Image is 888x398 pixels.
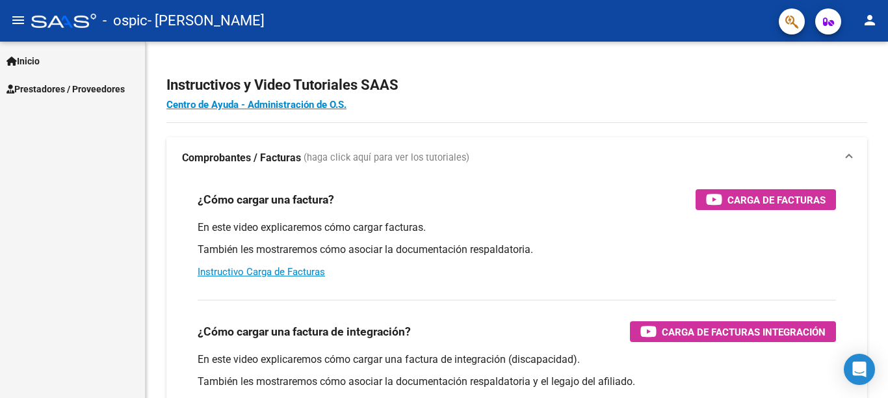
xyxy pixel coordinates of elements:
a: Centro de Ayuda - Administración de O.S. [166,99,346,111]
span: Carga de Facturas [727,192,826,208]
h3: ¿Cómo cargar una factura? [198,191,334,209]
h2: Instructivos y Video Tutoriales SAAS [166,73,867,98]
span: Prestadores / Proveedores [7,82,125,96]
span: Carga de Facturas Integración [662,324,826,340]
p: También les mostraremos cómo asociar la documentación respaldatoria. [198,243,836,257]
p: En este video explicaremos cómo cargar facturas. [198,220,836,235]
mat-icon: menu [10,12,26,28]
span: Inicio [7,54,40,68]
span: - ospic [103,7,148,35]
span: - [PERSON_NAME] [148,7,265,35]
button: Carga de Facturas Integración [630,321,836,342]
mat-expansion-panel-header: Comprobantes / Facturas (haga click aquí para ver los tutoriales) [166,137,867,179]
div: Open Intercom Messenger [844,354,875,385]
a: Instructivo Carga de Facturas [198,266,325,278]
h3: ¿Cómo cargar una factura de integración? [198,323,411,341]
p: También les mostraremos cómo asociar la documentación respaldatoria y el legajo del afiliado. [198,375,836,389]
strong: Comprobantes / Facturas [182,151,301,165]
mat-icon: person [862,12,878,28]
p: En este video explicaremos cómo cargar una factura de integración (discapacidad). [198,352,836,367]
button: Carga de Facturas [696,189,836,210]
span: (haga click aquí para ver los tutoriales) [304,151,469,165]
